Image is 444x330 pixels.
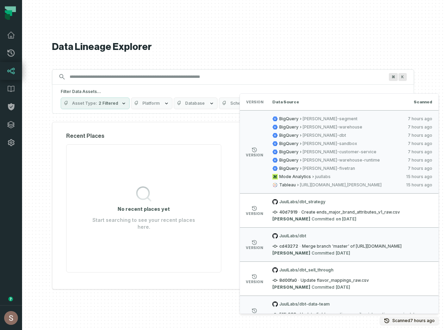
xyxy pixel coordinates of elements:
[279,149,299,155] span: BigQuery
[272,99,299,105] span: Data Source
[303,157,403,163] span: [PERSON_NAME]-warehouse-runtime
[408,166,432,171] relative-time: Sep 16, 2025, 12:09 PM GMT+3
[272,285,350,290] p: Committed
[272,312,296,317] span: 511b983
[303,166,403,171] span: [PERSON_NAME]-fivetran
[406,174,432,179] relative-time: Sep 16, 2025, 4:02 AM GMT+3
[408,157,432,163] relative-time: Sep 16, 2025, 12:09 PM GMT+3
[272,301,432,307] span: JuulLabs/dbt-data-team
[272,216,310,222] a: [PERSON_NAME]
[408,141,432,146] relative-time: Sep 16, 2025, 12:09 PM GMT+3
[272,285,310,290] a: [PERSON_NAME]
[279,174,311,179] span: Mode Analytics
[279,166,299,171] span: BigQuery
[246,246,263,249] span: version
[380,317,439,325] button: Scanned[DATE] 12:09:22 PM
[301,209,400,215] span: Create ends_major_brand_attributes_v1_raw.csv
[246,212,263,215] span: version
[336,285,350,290] relative-time: Aug 25, 2025, 4:48 PM GMT+3
[408,149,432,155] relative-time: Sep 16, 2025, 12:09 PM GMT+3
[408,124,432,130] relative-time: Sep 16, 2025, 12:09 PM GMT+3
[336,216,356,222] relative-time: Aug 5, 2025, 6:55 PM GMT+3
[279,124,299,130] span: BigQuery
[301,278,369,283] span: Update flavor_mappings_raw.csv
[272,216,356,222] p: Committed
[406,182,432,188] relative-time: Sep 16, 2025, 4:02 AM GMT+3
[4,311,18,325] img: avatar of Shay Gafniel
[298,278,299,283] span: ·
[279,116,299,122] span: BigQuery
[300,244,301,249] span: ·
[389,73,398,81] span: Press ⌘ + K to focus the search bar
[299,209,300,215] span: ·
[303,133,403,138] span: [PERSON_NAME]-dbt
[408,116,432,122] relative-time: Sep 16, 2025, 12:09 PM GMT+3
[302,244,402,249] span: Merge branch 'master' of https://github.com/JuulLabs/dbt
[398,73,407,81] span: Press ⌘ + K to focus the search bar
[315,174,401,179] span: juullabs
[279,157,299,163] span: BigQuery
[272,244,298,249] span: cd43272
[392,317,435,324] p: Scanned
[272,209,297,215] span: 40d7919
[408,133,432,138] relative-time: Sep 16, 2025, 12:09 PM GMT+3
[246,280,263,283] span: version
[279,141,299,146] span: BigQuery
[300,182,401,188] span: [URL][DOMAIN_NAME],[PERSON_NAME]
[246,99,263,105] span: Version
[272,233,432,239] span: JuulLabs/dbt
[272,267,432,273] span: JuulLabs/dbt_sell_through
[303,149,403,155] span: [PERSON_NAME]-customer-service
[279,133,299,138] span: BigQuery
[410,318,435,323] relative-time: Sep 16, 2025, 12:09 PM GMT+3
[279,182,296,188] span: Tableau
[52,41,414,53] h1: Data Lineage Explorer
[303,141,403,146] span: [PERSON_NAME]-sandbox
[303,124,403,130] span: [PERSON_NAME]-warehouse
[8,296,14,302] div: Tooltip anchor
[246,153,263,157] span: version
[336,250,350,256] relative-time: Sep 4, 2025, 10:38 PM GMT+3
[272,250,310,256] a: [PERSON_NAME]
[414,99,432,105] span: Scanned
[300,312,432,317] span: Update field_operations__agile__interactions__reciept_transactions_v1.sql
[272,199,432,205] span: JuulLabs/dbt_strategy
[272,278,297,283] span: 8d00fa0
[303,116,403,122] span: [PERSON_NAME]-segment
[272,250,350,256] p: Committed
[297,312,299,317] span: ·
